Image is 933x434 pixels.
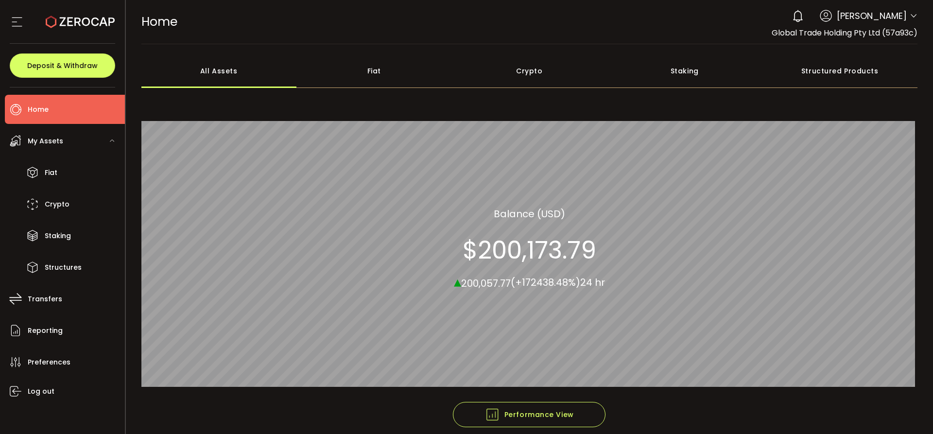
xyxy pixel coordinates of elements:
span: Global Trade Holding Pty Ltd (57a93c) [772,27,917,38]
button: Deposit & Withdraw [10,53,115,78]
div: Crypto [452,54,607,88]
span: My Assets [28,134,63,148]
span: Performance View [485,407,574,422]
span: Crypto [45,197,69,211]
iframe: Chat Widget [884,387,933,434]
span: [PERSON_NAME] [837,9,907,22]
span: Structures [45,260,82,275]
span: Fiat [45,166,57,180]
span: Staking [45,229,71,243]
section: Balance (USD) [494,206,565,221]
span: 200,057.77 [461,276,511,290]
div: Fiat [296,54,452,88]
span: Home [28,103,49,117]
span: Home [141,13,177,30]
span: Transfers [28,292,62,306]
span: Log out [28,384,54,399]
span: Preferences [28,355,70,369]
span: 24 hr [580,276,605,289]
span: (+172438.48%) [511,276,580,289]
span: Deposit & Withdraw [27,62,98,69]
section: $200,173.79 [463,235,596,264]
button: Performance View [453,402,605,427]
div: Staking [607,54,762,88]
span: ▴ [454,271,461,292]
span: Reporting [28,324,63,338]
div: Structured Products [762,54,918,88]
div: All Assets [141,54,297,88]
